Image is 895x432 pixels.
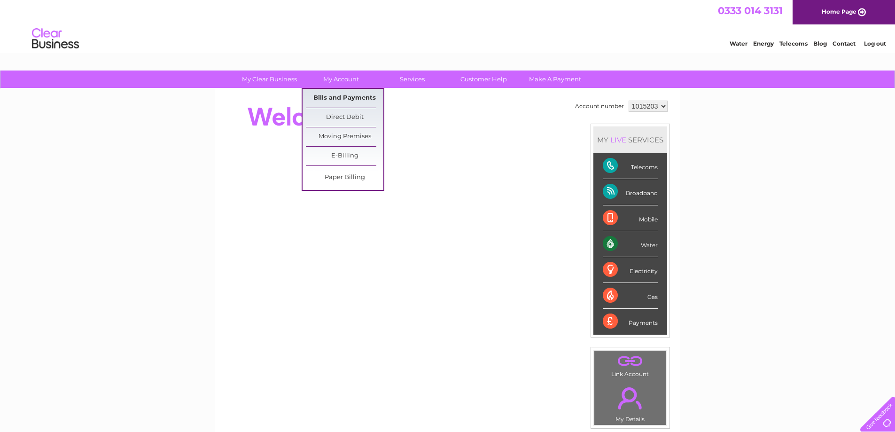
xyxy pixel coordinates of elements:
[573,98,626,114] td: Account number
[306,108,383,127] a: Direct Debit
[779,40,808,47] a: Telecoms
[445,71,522,88] a: Customer Help
[597,353,664,369] a: .
[603,205,658,231] div: Mobile
[306,147,383,165] a: E-Billing
[718,5,783,16] a: 0333 014 3131
[603,309,658,334] div: Payments
[306,168,383,187] a: Paper Billing
[813,40,827,47] a: Blog
[306,127,383,146] a: Moving Premises
[603,179,658,205] div: Broadband
[608,135,628,144] div: LIVE
[603,283,658,309] div: Gas
[833,40,856,47] a: Contact
[374,71,451,88] a: Services
[231,71,308,88] a: My Clear Business
[593,126,667,153] div: MY SERVICES
[603,257,658,283] div: Electricity
[603,153,658,179] div: Telecoms
[594,350,667,380] td: Link Account
[753,40,774,47] a: Energy
[594,379,667,425] td: My Details
[302,71,380,88] a: My Account
[597,382,664,415] a: .
[306,89,383,108] a: Bills and Payments
[31,24,79,53] img: logo.png
[226,5,670,46] div: Clear Business is a trading name of Verastar Limited (registered in [GEOGRAPHIC_DATA] No. 3667643...
[864,40,886,47] a: Log out
[516,71,594,88] a: Make A Payment
[730,40,747,47] a: Water
[603,231,658,257] div: Water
